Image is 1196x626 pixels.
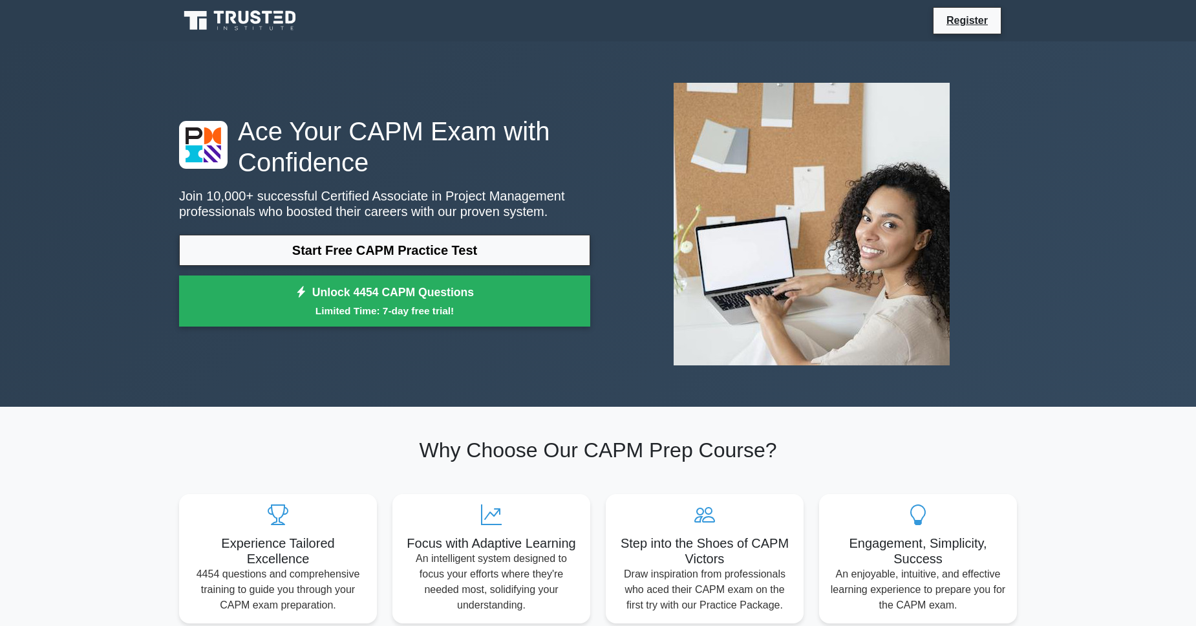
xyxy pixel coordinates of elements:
[829,567,1007,613] p: An enjoyable, intuitive, and effective learning experience to prepare you for the CAPM exam.
[189,535,367,567] h5: Experience Tailored Excellence
[179,188,590,219] p: Join 10,000+ successful Certified Associate in Project Management professionals who boosted their...
[179,235,590,266] a: Start Free CAPM Practice Test
[189,567,367,613] p: 4454 questions and comprehensive training to guide you through your CAPM exam preparation.
[403,551,580,613] p: An intelligent system designed to focus your efforts where they're needed most, solidifying your ...
[616,567,793,613] p: Draw inspiration from professionals who aced their CAPM exam on the first try with our Practice P...
[179,116,590,178] h1: Ace Your CAPM Exam with Confidence
[403,535,580,551] h5: Focus with Adaptive Learning
[939,12,996,28] a: Register
[195,303,574,318] small: Limited Time: 7-day free trial!
[829,535,1007,567] h5: Engagement, Simplicity, Success
[179,438,1017,462] h2: Why Choose Our CAPM Prep Course?
[179,275,590,327] a: Unlock 4454 CAPM QuestionsLimited Time: 7-day free trial!
[616,535,793,567] h5: Step into the Shoes of CAPM Victors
